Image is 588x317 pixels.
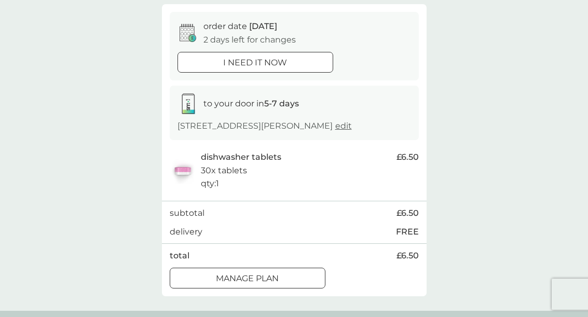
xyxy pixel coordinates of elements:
[201,164,247,177] p: 30x tablets
[335,121,352,131] a: edit
[203,99,299,108] span: to your door in
[396,206,419,220] span: £6.50
[201,150,281,164] p: dishwasher tablets
[216,272,279,285] p: Manage plan
[177,52,333,73] button: i need it now
[201,177,219,190] p: qty : 1
[170,268,325,288] button: Manage plan
[170,206,204,220] p: subtotal
[396,249,419,263] span: £6.50
[177,119,352,133] p: [STREET_ADDRESS][PERSON_NAME]
[170,249,189,263] p: total
[223,56,287,70] p: i need it now
[203,20,277,33] p: order date
[203,33,296,47] p: 2 days left for changes
[396,225,419,239] p: FREE
[396,150,419,164] span: £6.50
[264,99,299,108] strong: 5-7 days
[170,225,202,239] p: delivery
[249,21,277,31] span: [DATE]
